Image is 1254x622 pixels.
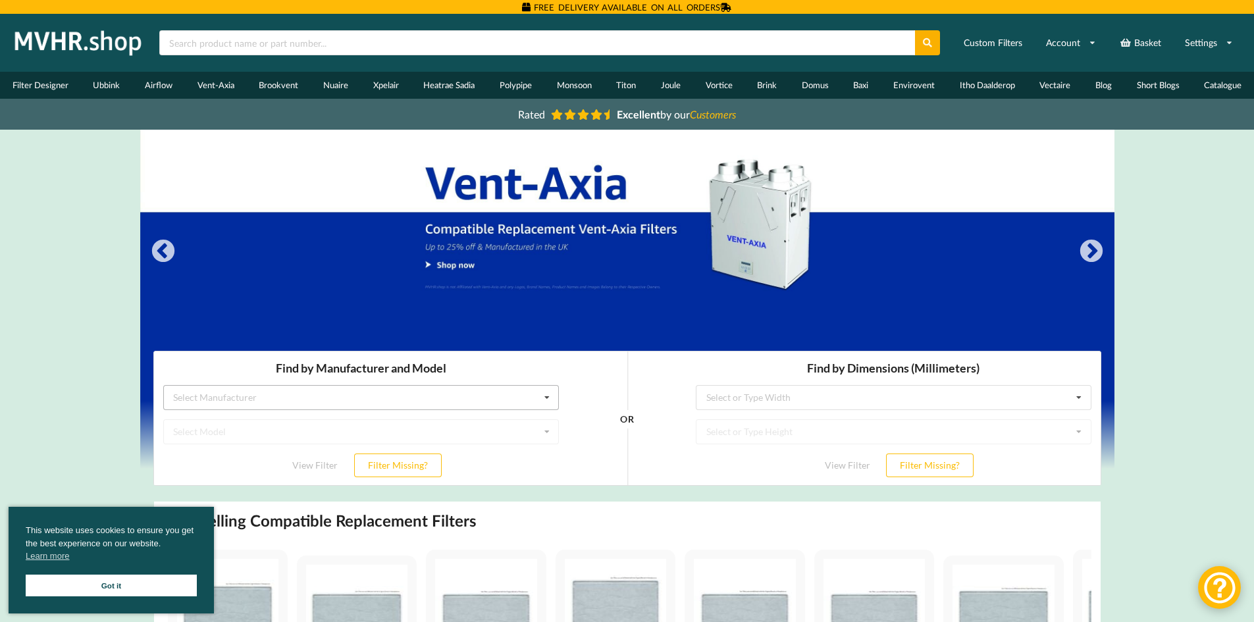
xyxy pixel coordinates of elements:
[881,72,947,99] a: Envirovent
[789,72,841,99] a: Domus
[947,72,1028,99] a: Itho Daalderop
[487,72,544,99] a: Polypipe
[361,72,411,99] a: Xpelair
[311,72,361,99] a: Nuaire
[553,42,637,51] div: Select or Type Width
[1083,72,1124,99] a: Blog
[185,72,247,99] a: Vent-Axia
[518,108,545,120] span: Rated
[955,31,1031,55] a: Custom Filters
[9,507,214,613] div: cookieconsent
[1176,31,1241,55] a: Settings
[1191,72,1254,99] a: Catalogue
[1028,72,1084,99] a: Vectaire
[690,108,736,120] i: Customers
[150,239,176,265] button: Previous
[604,72,648,99] a: Titon
[26,524,197,566] span: This website uses cookies to ensure you get the best experience on our website.
[26,550,69,563] a: cookies - Learn more
[544,72,604,99] a: Monsoon
[1078,239,1105,265] button: Next
[841,72,881,99] a: Baxi
[10,10,405,25] h3: Find by Manufacturer and Model
[1111,31,1170,55] a: Basket
[159,30,915,55] input: Search product name or part number...
[693,72,745,99] a: Vortice
[9,26,147,59] img: mvhr.shop.png
[411,72,487,99] a: Heatrae Sadia
[20,42,103,51] div: Select Manufacturer
[26,575,197,596] a: Got it cookie
[509,103,746,125] a: Rated Excellentby ourCustomers
[467,68,481,136] div: OR
[617,108,660,120] b: Excellent
[733,103,820,126] button: Filter Missing?
[1124,72,1192,99] a: Short Blogs
[745,72,789,99] a: Brink
[617,108,736,120] span: by our
[132,72,185,99] a: Airflow
[81,72,133,99] a: Ubbink
[201,103,288,126] button: Filter Missing?
[648,72,693,99] a: Joule
[1037,31,1105,55] a: Account
[542,10,938,25] h3: Find by Dimensions (Millimeters)
[247,72,311,99] a: Brookvent
[163,511,477,531] h2: Best Selling Compatible Replacement Filters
